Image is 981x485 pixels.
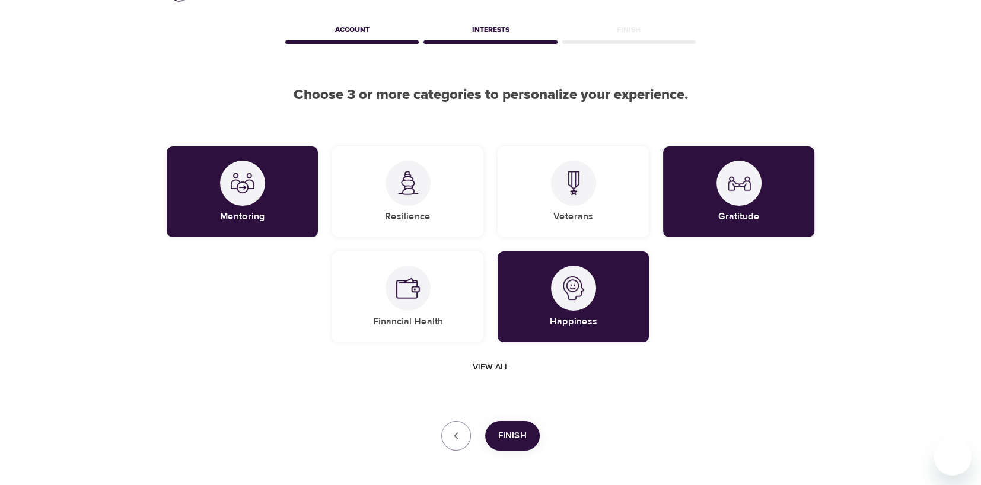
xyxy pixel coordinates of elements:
button: Finish [485,421,540,451]
h5: Veterans [553,210,593,223]
iframe: Button to launch messaging window [934,438,972,476]
img: Resilience [396,171,420,195]
img: Happiness [562,276,585,300]
h5: Resilience [385,210,431,223]
h5: Financial Health [373,315,443,328]
img: Veterans [562,171,585,195]
span: Finish [498,428,527,443]
img: Financial Health [396,276,420,300]
h2: Choose 3 or more categories to personalize your experience. [167,87,814,104]
div: Financial HealthFinancial Health [332,251,483,342]
div: ResilienceResilience [332,146,483,237]
button: View all [468,356,514,378]
h5: Happiness [550,315,597,328]
img: Gratitude [727,171,751,195]
div: GratitudeGratitude [663,146,814,237]
h5: Gratitude [718,210,760,223]
div: MentoringMentoring [167,146,318,237]
div: VeteransVeterans [498,146,649,237]
div: HappinessHappiness [498,251,649,342]
img: Mentoring [231,171,254,195]
span: View all [473,360,509,375]
h5: Mentoring [220,210,265,223]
